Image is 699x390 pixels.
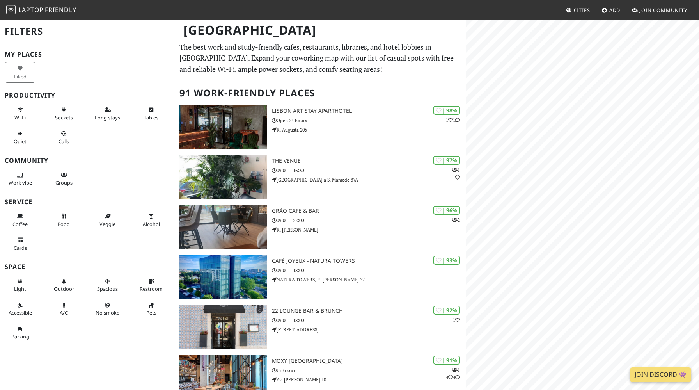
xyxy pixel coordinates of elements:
button: Quiet [5,127,35,148]
span: Work-friendly tables [144,114,158,121]
span: Air conditioned [60,309,68,316]
button: Pets [136,299,167,319]
span: Coffee [12,221,28,228]
p: 09:00 – 18:00 [272,267,466,274]
span: Accessible [9,309,32,316]
p: R. Augusta 205 [272,126,466,134]
button: No smoke [92,299,123,319]
span: Video/audio calls [59,138,69,145]
span: Smoke free [96,309,119,316]
div: | 96% [433,206,460,215]
p: 2 [452,216,460,224]
span: Laptop [18,5,44,14]
h3: Service [5,198,170,206]
button: Sockets [48,103,79,124]
a: LaptopFriendly LaptopFriendly [6,4,76,17]
button: Work vibe [5,169,35,189]
button: Long stays [92,103,123,124]
button: Groups [48,169,79,189]
a: Grão Café & Bar | 96% 2 Grão Café & Bar 09:00 – 22:00 R. [PERSON_NAME] [175,205,466,249]
div: | 92% [433,306,460,315]
p: 09:00 – 22:00 [272,217,466,224]
span: Power sockets [55,114,73,121]
h3: My Places [5,51,170,58]
a: Lisbon Art Stay Aparthotel | 98% 11 Lisbon Art Stay Aparthotel Open 24 hours R. Augusta 205 [175,105,466,149]
a: Café Joyeux - Natura Towers | 93% Café Joyeux - Natura Towers 09:00 – 18:00 NATURA TOWERS, R. [PE... [175,255,466,299]
p: Unknown [272,367,466,374]
span: Credit cards [14,244,27,251]
span: Group tables [55,179,73,186]
h3: Café Joyeux - Natura Towers [272,258,466,264]
img: LaptopFriendly [6,5,16,14]
span: Add [609,7,621,14]
p: R. [PERSON_NAME] [272,226,466,233]
button: Tables [136,103,167,124]
h3: 22 Lounge Bar & Brunch [272,308,466,314]
div: | 93% [433,256,460,265]
p: 1 1 [452,166,460,181]
button: Food [48,210,79,230]
div: | 97% [433,156,460,165]
button: Wi-Fi [5,103,35,124]
button: A/C [48,299,79,319]
p: 1 1 [446,116,460,124]
a: Add [598,3,624,17]
span: Veggie [99,221,115,228]
a: Cities [563,3,593,17]
p: Av. [PERSON_NAME] 10 [272,376,466,383]
a: Join Community [628,3,690,17]
button: Alcohol [136,210,167,230]
h3: Productivity [5,92,170,99]
span: Alcohol [143,221,160,228]
p: Open 24 hours [272,117,466,124]
button: Restroom [136,275,167,296]
p: [GEOGRAPHIC_DATA] a S. Mamede 87A [272,176,466,183]
button: Light [5,275,35,296]
h3: The VENUE [272,158,466,164]
button: Calls [48,127,79,148]
span: Parking [11,333,29,340]
span: Outdoor area [54,285,74,292]
p: 09:00 – 18:00 [272,317,466,324]
button: Outdoor [48,275,79,296]
img: Café Joyeux - Natura Towers [179,255,267,299]
a: Join Discord 👾 [630,367,691,382]
span: Natural light [14,285,26,292]
h2: 91 Work-Friendly Places [179,81,461,105]
p: 09:00 – 16:30 [272,167,466,174]
span: Spacious [97,285,118,292]
p: NATURA TOWERS, R. [PERSON_NAME] 37 [272,276,466,283]
a: 22 Lounge Bar & Brunch | 92% 1 22 Lounge Bar & Brunch 09:00 – 18:00 [STREET_ADDRESS] [175,305,466,349]
button: Coffee [5,210,35,230]
h3: Space [5,263,170,271]
h3: Community [5,157,170,164]
img: Lisbon Art Stay Aparthotel [179,105,267,149]
button: Parking [5,322,35,343]
p: 1 [453,316,460,324]
span: Quiet [14,138,27,145]
div: | 91% [433,356,460,365]
img: Grão Café & Bar [179,205,267,249]
span: Join Community [639,7,687,14]
div: | 98% [433,106,460,115]
span: Long stays [95,114,120,121]
h1: [GEOGRAPHIC_DATA] [177,20,465,41]
span: Pet friendly [146,309,156,316]
p: 1 4 4 [446,366,460,381]
p: [STREET_ADDRESS] [272,326,466,333]
button: Cards [5,233,35,254]
h2: Filters [5,20,170,43]
button: Veggie [92,210,123,230]
h3: Lisbon Art Stay Aparthotel [272,108,466,114]
button: Accessible [5,299,35,319]
a: The VENUE | 97% 11 The VENUE 09:00 – 16:30 [GEOGRAPHIC_DATA] a S. Mamede 87A [175,155,466,199]
span: Friendly [45,5,76,14]
img: The VENUE [179,155,267,199]
span: People working [9,179,32,186]
h3: Grão Café & Bar [272,208,466,214]
img: 22 Lounge Bar & Brunch [179,305,267,349]
button: Spacious [92,275,123,296]
h3: Moxy [GEOGRAPHIC_DATA] [272,358,466,364]
span: Stable Wi-Fi [14,114,26,121]
span: Food [58,221,70,228]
